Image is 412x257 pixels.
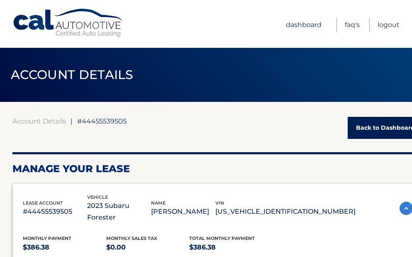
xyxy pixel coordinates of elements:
p: [US_VEHICLE_IDENTIFICATION_NUMBER] [215,206,356,217]
p: [PERSON_NAME] [151,206,215,217]
a: FAQ's [345,18,360,32]
p: $0.00 [106,242,190,253]
span: Monthly sales Tax [106,235,157,241]
span: vin [215,200,224,206]
span: Monthly Payment [23,235,71,241]
a: Dashboard [286,18,322,32]
p: 2023 Subaru Forester [87,200,151,223]
span: Total Monthly Payment [189,235,255,241]
a: Logout [378,18,400,32]
p: $386.38 [189,242,273,253]
span: | [71,117,73,125]
p: #44455539505 [23,206,87,217]
a: Account Details [12,117,66,125]
span: ACCOUNT DETAILS [11,67,134,82]
a: Cal Automotive [12,8,124,38]
span: lease account [23,200,63,206]
span: #44455539505 [77,117,127,125]
p: $386.38 [23,242,106,253]
span: vehicle [87,194,108,200]
span: name [151,200,166,206]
